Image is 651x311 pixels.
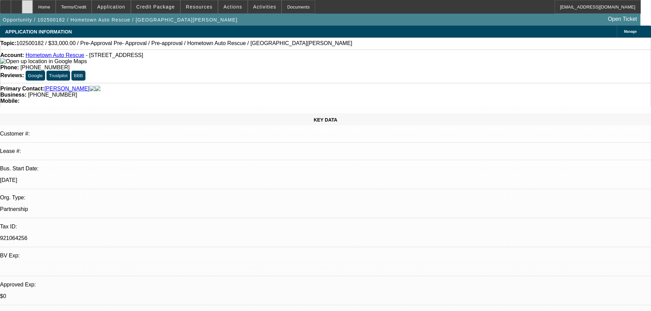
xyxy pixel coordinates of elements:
[0,72,24,78] strong: Reviews:
[131,0,180,13] button: Credit Package
[21,65,70,70] span: [PHONE_NUMBER]
[0,58,87,64] a: View Google Maps
[28,92,77,98] span: [PHONE_NUMBER]
[223,4,242,10] span: Actions
[0,86,44,92] strong: Primary Contact:
[5,29,72,34] span: APPLICATION INFORMATION
[314,117,337,123] span: KEY DATA
[46,71,70,81] button: Trustpilot
[624,30,637,33] span: Manage
[0,58,87,65] img: Open up location in Google Maps
[605,13,640,25] a: Open Ticket
[95,86,100,92] img: linkedin-icon.png
[86,52,143,58] span: - [STREET_ADDRESS]
[218,0,247,13] button: Actions
[71,71,85,81] button: BBB
[97,4,125,10] span: Application
[0,52,24,58] strong: Account:
[0,98,19,104] strong: Mobile:
[0,92,26,98] strong: Business:
[248,0,282,13] button: Activities
[136,4,175,10] span: Credit Package
[16,40,352,46] span: 102500182 / $33,000.00 / Pre-Approval Pre- Approval / Pre-approval / Hometown Auto Rescue / [GEOG...
[0,40,16,46] strong: Topic:
[26,52,84,58] a: Hometown Auto Rescue
[92,0,130,13] button: Application
[0,65,19,70] strong: Phone:
[44,86,90,92] a: [PERSON_NAME]
[26,71,45,81] button: Google
[253,4,276,10] span: Activities
[181,0,218,13] button: Resources
[186,4,213,10] span: Resources
[3,17,238,23] span: Opportunity / 102500182 / Hometown Auto Rescue / [GEOGRAPHIC_DATA][PERSON_NAME]
[90,86,95,92] img: facebook-icon.png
